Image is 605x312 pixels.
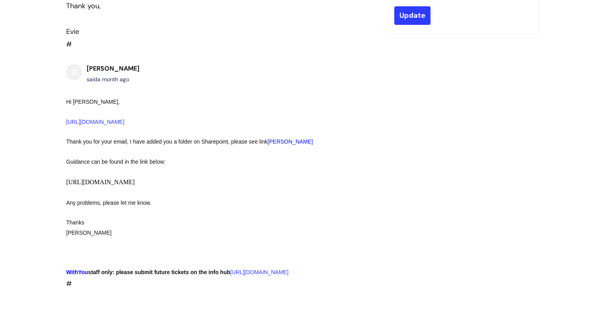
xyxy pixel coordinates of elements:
strong: staff only: please submit future tickets on the info hub [66,269,230,275]
input: Update [394,6,431,24]
a: [URL][DOMAIN_NAME] [230,269,289,275]
b: [PERSON_NAME] [87,64,139,73]
div: Thanks [66,218,349,228]
div: Any problems, please let me know. [66,198,349,208]
a: [URL][DOMAIN_NAME] [66,179,136,185]
div: Hi [PERSON_NAME], [66,97,349,127]
a: [PERSON_NAME] [267,138,313,145]
div: # [66,97,349,290]
div: [PERSON_NAME] [66,228,349,238]
span: Thu, 21 Aug, 2025 at 4:23 PM [97,76,129,83]
span: [URL][DOMAIN_NAME] [66,179,135,185]
div: D [66,64,82,80]
div: Evie [66,25,377,38]
a: [URL][DOMAIN_NAME] [66,119,124,125]
div: Guidance can be found in the link below: [66,157,349,167]
div: Thank you for your email, I have added you a folder on Sharepoint, please see link [66,137,349,147]
span: WithYou [66,269,88,275]
div: said [87,75,139,84]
